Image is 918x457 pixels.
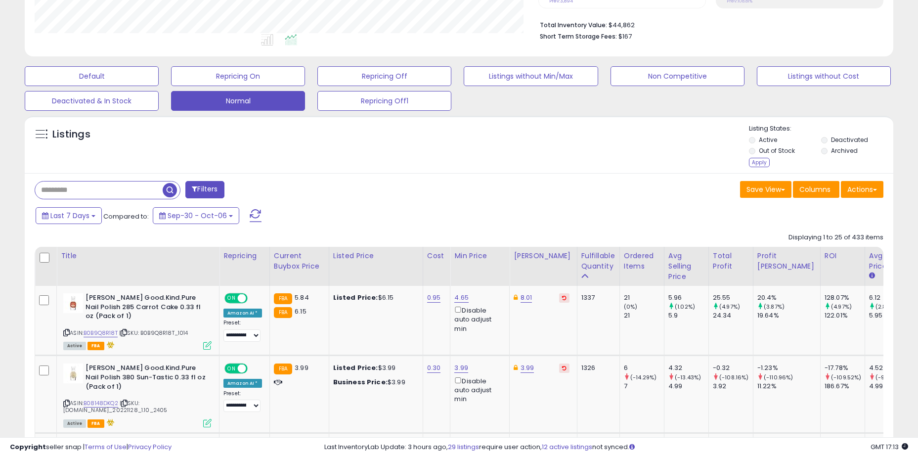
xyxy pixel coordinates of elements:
[788,233,883,242] div: Displaying 1 to 25 of 433 items
[63,293,83,313] img: 31N1+FS3wAL._SL40_.jpg
[63,399,167,414] span: | SKU: [DOMAIN_NAME]_20221128_1.10_2405
[668,311,708,320] div: 5.9
[63,364,212,426] div: ASIN:
[223,379,262,388] div: Amazon AI *
[36,207,102,224] button: Last 7 Days
[759,146,795,155] label: Out of Stock
[464,66,598,86] button: Listings without Min/Max
[618,32,632,41] span: $167
[333,293,415,302] div: $6.15
[274,307,292,318] small: FBA
[454,305,502,333] div: Disable auto adjust min
[719,303,740,311] small: (4.97%)
[427,293,441,303] a: 0.95
[757,293,820,302] div: 20.4%
[521,363,534,373] a: 3.99
[581,251,615,272] div: Fulfillable Quantity
[713,382,753,391] div: 3.92
[454,251,505,261] div: Min Price
[869,293,909,302] div: 6.12
[246,294,262,303] span: OFF
[84,329,118,337] a: B0B9Q8R18T
[63,342,86,350] span: All listings currently available for purchase on Amazon
[668,293,708,302] div: 5.96
[63,364,83,383] img: 31H7EAbVW2L._SL40_.jpg
[333,363,378,372] b: Listed Price:
[85,442,127,452] a: Terms of Use
[831,146,858,155] label: Archived
[63,293,212,349] div: ASIN:
[225,294,238,303] span: ON
[540,18,876,30] li: $44,862
[171,91,305,111] button: Normal
[713,251,749,272] div: Total Profit
[333,293,378,302] b: Listed Price:
[171,66,305,86] button: Repricing On
[295,293,309,302] span: 5.84
[274,293,292,304] small: FBA
[841,181,883,198] button: Actions
[764,373,793,381] small: (-110.96%)
[333,364,415,372] div: $3.99
[274,251,325,272] div: Current Buybox Price
[624,293,664,302] div: 21
[764,303,785,311] small: (3.87%)
[757,66,891,86] button: Listings without Cost
[223,251,265,261] div: Repricing
[86,364,206,394] b: [PERSON_NAME] Good.Kind.Pure Nail Polish 380 Sun-Tastic 0.33 fl oz (Pack of 1)
[869,311,909,320] div: 5.95
[831,136,868,144] label: Deactivated
[324,443,908,452] div: Last InventoryLab Update: 3 hours ago, require user action, not synced.
[825,293,865,302] div: 128.07%
[875,303,897,311] small: (2.86%)
[825,251,861,261] div: ROI
[581,364,612,372] div: 1326
[10,443,172,452] div: seller snap | |
[542,442,592,452] a: 12 active listings
[675,373,701,381] small: (-13.43%)
[757,364,820,372] div: -1.23%
[521,293,532,303] a: 8.01
[185,181,224,198] button: Filters
[869,272,875,280] small: Avg Win Price.
[317,91,451,111] button: Repricing Off1
[875,373,900,381] small: (-9.42%)
[869,364,909,372] div: 4.52
[831,373,862,381] small: (-109.52%)
[103,212,149,221] span: Compared to:
[317,66,451,86] button: Repricing Off
[831,303,852,311] small: (4.97%)
[153,207,239,224] button: Sep-30 - Oct-06
[514,251,572,261] div: [PERSON_NAME]
[87,342,104,350] span: FBA
[757,311,820,320] div: 19.64%
[757,382,820,391] div: 11.22%
[713,293,753,302] div: 25.55
[675,303,695,311] small: (1.02%)
[749,124,893,134] p: Listing States:
[869,251,905,272] div: Avg Win Price
[668,364,708,372] div: 4.32
[799,184,831,194] span: Columns
[624,251,660,272] div: Ordered Items
[86,293,206,323] b: [PERSON_NAME] Good.Kind.Pure Nail Polish 285 Carrot Cake 0.33 fl oz (Pack of 1)
[427,363,441,373] a: 0.30
[719,373,749,381] small: (-108.16%)
[295,363,308,372] span: 3.99
[668,382,708,391] div: 4.99
[63,419,86,428] span: All listings currently available for purchase on Amazon
[128,442,172,452] a: Privacy Policy
[61,251,215,261] div: Title
[10,442,46,452] strong: Copyright
[871,442,908,452] span: 2025-10-14 17:13 GMT
[168,211,227,221] span: Sep-30 - Oct-06
[869,382,909,391] div: 4.99
[624,382,664,391] div: 7
[624,364,664,372] div: 6
[427,251,446,261] div: Cost
[668,251,704,282] div: Avg Selling Price
[759,136,777,144] label: Active
[448,442,479,452] a: 29 listings
[223,320,262,342] div: Preset:
[25,66,159,86] button: Default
